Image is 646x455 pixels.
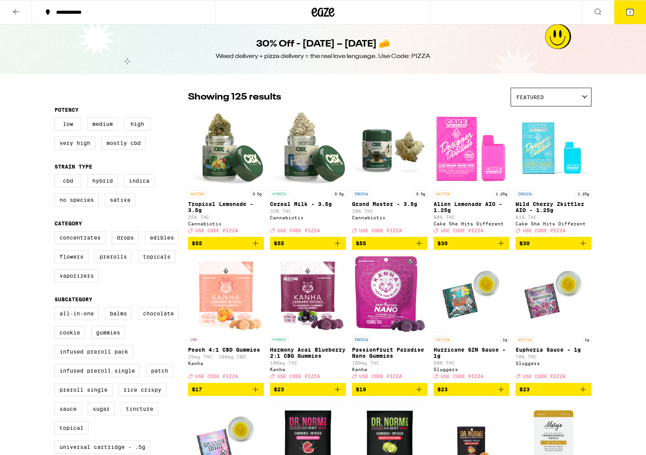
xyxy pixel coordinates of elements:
span: USE CODE PIZZA [359,374,402,379]
label: Universal Cartridge - .5g [55,441,150,453]
label: Drops [112,231,139,244]
span: USE CODE PIZZA [523,374,566,379]
button: Add to bag [352,237,428,250]
label: Sativa [105,193,135,206]
label: Tincture [121,402,158,415]
legend: Subcategory [55,296,92,302]
legend: Category [55,220,82,227]
label: Sauce [55,402,82,415]
a: Open page for Peach 4:1 CBD Gummies from Kanha [188,256,264,383]
label: Chocolate [138,307,179,320]
p: 68% THC [434,360,509,365]
span: $55 [192,240,202,246]
p: Cereal Milk - 3.5g [270,201,346,207]
span: USE CODE PIZZA [441,374,484,379]
p: Wild Cherry Zkittlez AIO - 1.25g [516,201,591,213]
p: INDICA [516,190,534,197]
label: Rice Crispy [119,383,166,396]
p: 1.25g [575,190,591,197]
span: $55 [274,240,284,246]
label: CBD [55,174,81,187]
p: 3.5g [332,190,346,197]
span: $23 [274,386,284,392]
a: Open page for Grand Master - 3.5g from Cannabiotix [352,110,428,237]
p: 25% THC [188,215,264,220]
img: Sluggers - Hurricane SZN Sauce - 1g [434,256,509,332]
p: 25mg THC: 100mg CBD [188,354,264,359]
img: Cannabiotix - Tropical Lemonade - 3.5g [188,110,264,187]
p: SATIVA [434,190,452,197]
a: Open page for Alien Lemonade AIO - 1.25g from Cake She Hits Different [434,110,509,237]
a: Open page for Passionfruit Paradise Nano Gummies from Kanha [352,256,428,383]
p: 1g [500,336,509,343]
p: Euphoria Sauce - 1g [516,347,591,353]
p: CBD [188,336,199,343]
label: Sugar [88,402,115,415]
button: Add to bag [352,383,428,396]
div: Cake She Hits Different [434,221,509,226]
div: Sluggers [516,361,591,366]
div: Cannabiotix [188,221,264,226]
a: Open page for Harmony Acai Blueberry 2:1 CBG Gummies from Kanha [270,256,346,383]
div: Kanha [188,361,264,366]
p: 28% THC [352,209,428,214]
span: $17 [192,386,202,392]
a: Open page for Tropical Lemonade - 3.5g from Cannabiotix [188,110,264,237]
img: Cake She Hits Different - Wild Cherry Zkittlez AIO - 1.25g [516,110,591,187]
label: Hybrid [87,174,118,187]
button: Add to bag [516,383,591,396]
span: $23 [519,386,530,392]
span: $55 [356,240,366,246]
a: Open page for Euphoria Sauce - 1g from Sluggers [516,256,591,383]
img: Kanha - Peach 4:1 CBD Gummies [189,256,263,332]
p: Harmony Acai Blueberry 2:1 CBG Gummies [270,347,346,359]
img: Cake She Hits Different - Alien Lemonade AIO - 1.25g [434,110,509,187]
label: Balms [105,307,132,320]
label: Infused Preroll Single [55,364,140,377]
button: Add to bag [188,383,264,396]
span: USE CODE PIZZA [195,374,238,379]
p: 100mg THC [270,360,346,365]
label: Topical [55,421,88,434]
p: 33% THC [270,209,346,214]
span: $30 [437,240,448,246]
legend: Potency [55,107,79,113]
img: Sluggers - Euphoria Sauce - 1g [516,256,591,332]
p: SATIVA [516,336,534,343]
div: Cannabiotix [270,215,346,220]
p: Hurricane SZN Sauce - 1g [434,347,509,359]
div: Cake She Hits Different [516,221,591,226]
label: Mostly CBD [101,137,146,150]
span: USE CODE PIZZA [359,228,402,233]
button: Add to bag [516,237,591,250]
button: Add to bag [270,237,346,250]
a: Open page for Cereal Milk - 3.5g from Cannabiotix [270,110,346,237]
span: USE CODE PIZZA [277,374,320,379]
p: HYBRID [270,190,288,197]
label: Vaporizers [55,269,99,282]
label: All-In-One [55,307,99,320]
span: Featured [516,94,544,100]
p: INDICA [352,190,370,197]
h1: 30% Off - [DATE] – [DATE] 🧀 [256,38,390,51]
label: Infused Preroll Pack [55,345,133,358]
p: 1g [582,336,591,343]
button: Add to bag [434,383,509,396]
p: SATIVA [434,336,452,343]
a: Open page for Wild Cherry Zkittlez AIO - 1.25g from Cake She Hits Different [516,110,591,237]
p: 3.5g [250,190,264,197]
div: Kanha [270,367,346,372]
a: Open page for Hurricane SZN Sauce - 1g from Sluggers [434,256,509,383]
p: HYBRID [270,336,288,343]
label: No Species [55,193,99,206]
div: Kanha [352,367,428,372]
img: Kanha - Passionfruit Paradise Nano Gummies [354,256,425,332]
label: Flowers [55,250,88,263]
img: Cannabiotix - Cereal Milk - 3.5g [270,110,346,187]
p: 70% THC [516,354,591,359]
p: INDICA [352,336,370,343]
p: 80% THC [434,215,509,220]
label: Prerolls [95,250,132,263]
span: USE CODE PIZZA [195,228,238,233]
label: Low [55,117,81,130]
